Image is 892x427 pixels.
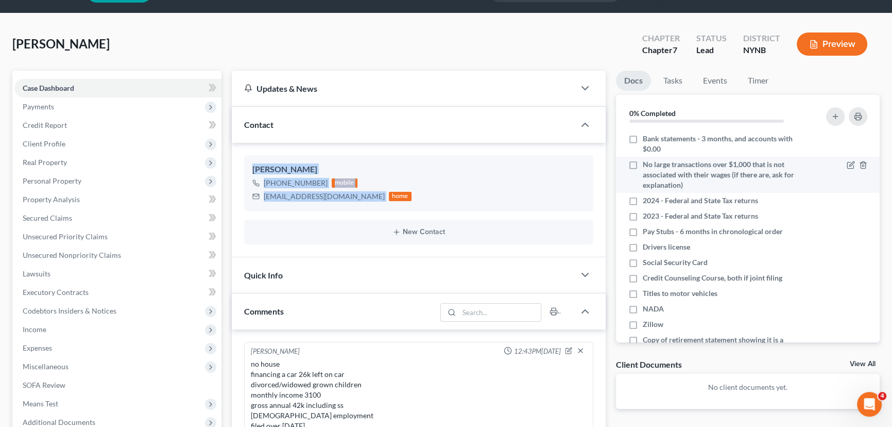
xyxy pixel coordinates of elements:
[629,109,676,118] strong: 0% Completed
[643,159,805,190] span: No large transactions over $1,000 that is not associated with their wages (if there are, ask for ...
[252,163,585,176] div: [PERSON_NAME]
[643,304,664,314] span: NADA
[14,190,221,209] a: Property Analysis
[244,120,273,129] span: Contact
[643,211,758,221] span: 2023 - Federal and State Tax returns
[23,288,89,297] span: Executory Contracts
[642,32,680,44] div: Chapter
[655,71,691,91] a: Tasks
[643,195,758,206] span: 2024 - Federal and State Tax returns
[244,306,284,316] span: Comments
[643,257,708,268] span: Social Security Card
[389,192,411,201] div: home
[740,71,777,91] a: Timer
[643,288,717,299] span: Titles to motor vehicles
[696,32,727,44] div: Status
[743,32,780,44] div: District
[695,71,735,91] a: Events
[14,227,221,246] a: Unsecured Priority Claims
[14,376,221,395] a: SOFA Review
[616,71,651,91] a: Docs
[14,265,221,283] a: Lawsuits
[14,116,221,135] a: Credit Report
[23,251,121,259] span: Unsecured Nonpriority Claims
[23,381,65,389] span: SOFA Review
[643,273,782,283] span: Credit Counseling Course, both if joint filing
[14,209,221,227] a: Secured Claims
[857,392,882,417] iframe: Intercom live chat
[251,347,300,357] div: [PERSON_NAME]
[14,246,221,265] a: Unsecured Nonpriority Claims
[23,343,52,352] span: Expenses
[23,306,116,315] span: Codebtors Insiders & Notices
[23,195,80,204] span: Property Analysis
[459,304,541,321] input: Search...
[332,178,357,188] div: mobile
[23,139,65,148] span: Client Profile
[643,319,663,330] span: Zillow
[643,226,783,237] span: Pay Stubs - 6 months in chronological order
[23,325,46,334] span: Income
[14,283,221,302] a: Executory Contracts
[14,79,221,97] a: Case Dashboard
[23,399,58,408] span: Means Test
[850,360,876,368] a: View All
[642,44,680,56] div: Chapter
[264,178,328,188] div: [PHONE_NUMBER]
[878,392,886,400] span: 4
[12,36,110,51] span: [PERSON_NAME]
[643,134,805,154] span: Bank statements - 3 months, and accounts with $0.00
[23,362,68,371] span: Miscellaneous
[23,213,72,222] span: Secured Claims
[743,44,780,56] div: NYNB
[244,83,562,94] div: Updates & News
[514,347,561,356] span: 12:43PM[DATE]
[23,176,81,185] span: Personal Property
[23,232,108,241] span: Unsecured Priority Claims
[23,121,67,129] span: Credit Report
[23,269,50,278] span: Lawsuits
[696,44,727,56] div: Lead
[23,102,54,111] span: Payments
[643,242,690,252] span: Drivers license
[23,84,74,92] span: Case Dashboard
[797,32,867,56] button: Preview
[23,158,67,167] span: Real Property
[244,270,283,280] span: Quick Info
[673,45,677,55] span: 7
[252,228,585,236] button: New Contact
[616,359,682,370] div: Client Documents
[264,191,385,202] div: [EMAIL_ADDRESS][DOMAIN_NAME]
[643,335,805,355] span: Copy of retirement statement showing it is a exempt asset if any
[23,418,95,426] span: Additional Documents
[624,382,872,392] p: No client documents yet.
